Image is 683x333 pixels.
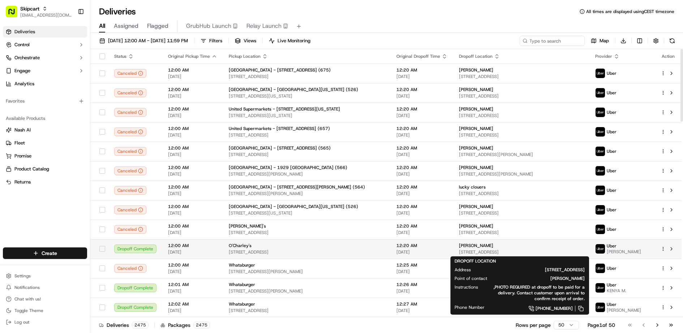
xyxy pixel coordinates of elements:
img: uber-new-logo.jpeg [596,244,605,254]
button: Orchestrate [3,52,87,64]
span: Uber [607,282,617,288]
span: [STREET_ADDRESS][US_STATE] [229,93,385,99]
span: [DATE] [168,230,217,235]
span: 12:01 AM [168,282,217,287]
span: Uber [607,168,617,174]
span: 12:00 AM [168,243,217,248]
span: 12:20 AM [396,106,447,112]
span: Whataburger [229,301,255,307]
span: All times are displayed using CEST timezone [586,9,674,14]
span: Notifications [14,285,40,290]
span: [DATE] [168,152,217,157]
img: 1736555255976-a54dd68f-1ca7-489b-9aae-adbdc363a1c4 [7,69,20,82]
div: Available Products [3,113,87,124]
span: [STREET_ADDRESS][PERSON_NAME] [229,288,385,294]
div: Deliveries [99,321,149,329]
span: 12:20 AM [396,87,447,92]
button: Canceled [114,69,146,78]
span: United Supermarkets - [STREET_ADDRESS] (657) [229,126,330,131]
span: Dropoff Location [459,53,493,59]
span: 12:00 AM [168,87,217,92]
p: Rows per page [516,321,551,329]
span: 12:00 AM [168,165,217,170]
span: Provider [595,53,612,59]
span: O'Charley's [229,243,252,248]
span: [PERSON_NAME]'s [229,223,266,229]
div: Canceled [114,264,146,273]
div: Canceled [114,206,146,214]
img: uber-new-logo.jpeg [596,264,605,273]
span: [STREET_ADDRESS] [459,93,584,99]
span: [STREET_ADDRESS][PERSON_NAME] [459,171,584,177]
span: Create [42,250,57,257]
span: 12:00 AM [168,106,217,112]
span: [DATE] [396,191,447,196]
span: Uber [607,187,617,193]
span: Filters [209,38,222,44]
span: [PERSON_NAME] [459,165,493,170]
span: [PERSON_NAME] [607,307,641,313]
span: [DATE] [396,288,447,294]
span: [GEOGRAPHIC_DATA] - [STREET_ADDRESS][PERSON_NAME] (564) [229,184,365,190]
span: 12:20 AM [396,67,447,73]
span: 12:20 AM [396,165,447,170]
img: uber-new-logo.jpeg [596,69,605,78]
span: Uber [607,90,617,96]
span: 12:00 AM [168,67,217,73]
span: [STREET_ADDRESS] [229,152,385,157]
span: Original Dropoff Time [396,53,440,59]
span: Pickup Location [229,53,261,59]
img: uber-new-logo.jpeg [596,205,605,215]
span: Phone Number [455,304,485,310]
span: Uber [607,148,617,154]
span: [PERSON_NAME] [499,276,585,281]
button: Engage [3,65,87,77]
img: uber-new-logo.jpeg [596,108,605,117]
span: [DATE] [396,230,447,235]
button: Canceled [114,108,146,117]
button: Notifications [3,282,87,293]
span: API Documentation [68,104,116,112]
a: Product Catalog [6,166,84,172]
span: [STREET_ADDRESS] [229,308,385,313]
span: [STREET_ADDRESS] [229,249,385,255]
span: Assigned [114,22,138,30]
span: [STREET_ADDRESS] [229,132,385,138]
button: Log out [3,317,87,327]
span: [GEOGRAPHIC_DATA] - [GEOGRAPHIC_DATA][US_STATE] (526) [229,204,358,209]
span: KENYA M. [607,288,626,294]
span: Engage [14,68,30,74]
span: Whataburger [229,262,255,268]
button: Nash AI [3,124,87,136]
span: [DATE] [168,249,217,255]
span: [DATE] [396,113,447,118]
button: Views [232,36,259,46]
img: uber-new-logo.jpeg [596,127,605,137]
span: [STREET_ADDRESS][US_STATE] [229,113,385,118]
img: uber-new-logo.jpeg [596,166,605,176]
span: Promise [14,153,31,159]
span: [GEOGRAPHIC_DATA] - [GEOGRAPHIC_DATA][US_STATE] (526) [229,87,358,92]
a: Promise [6,153,84,159]
div: Canceled [114,127,146,136]
span: Deliveries [14,29,35,35]
span: [DATE] [396,93,447,99]
span: 12:25 AM [396,262,447,268]
button: Skipcart[EMAIL_ADDRESS][DOMAIN_NAME] [3,3,75,20]
button: [EMAIL_ADDRESS][DOMAIN_NAME] [20,12,72,18]
span: ,PHOTO REQUIRED at dropoff to be paid for a delivery. Contact customer upon arrival to confirm re... [490,284,585,302]
span: Uber [607,70,617,76]
span: Map [600,38,609,44]
div: We're available if you need us! [25,76,91,82]
span: 12:20 AM [396,243,447,248]
span: Uber [607,243,617,249]
a: Fleet [6,140,84,146]
span: [DATE] [168,269,217,274]
span: [PERSON_NAME] [459,67,493,73]
span: Views [244,38,256,44]
div: Page 1 of 50 [588,321,615,329]
span: [DATE] [396,249,447,255]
